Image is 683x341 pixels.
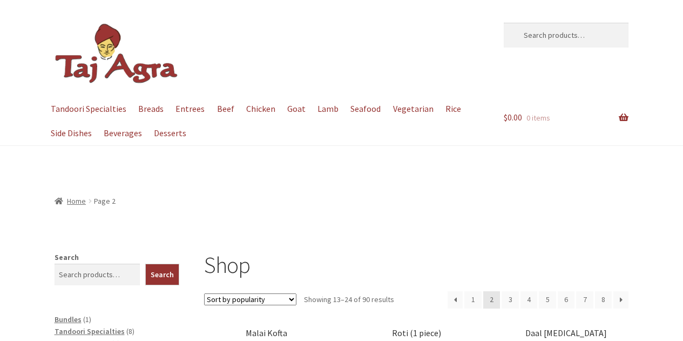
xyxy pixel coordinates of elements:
[145,264,179,285] button: Search
[526,113,550,123] span: 0 items
[504,112,508,123] span: $
[149,121,192,145] a: Desserts
[502,291,519,309] a: Page 3
[504,328,628,338] h2: Daal [MEDICAL_DATA]
[613,291,628,309] a: →
[504,23,628,48] input: Search products…
[204,328,329,338] h2: Malai Kofta
[282,97,310,121] a: Goat
[85,315,89,324] span: 1
[55,195,629,208] nav: breadcrumbs
[388,97,438,121] a: Vegetarian
[171,97,210,121] a: Entrees
[55,326,125,336] a: Tandoori Specialties
[448,291,628,309] nav: Product Pagination
[55,315,82,324] a: Bundles
[504,97,628,139] a: $0.00 0 items
[304,291,394,309] p: Showing 13–24 of 90 results
[212,97,239,121] a: Beef
[46,97,132,121] a: Tandoori Specialties
[204,251,628,279] h1: Shop
[129,326,132,336] span: 8
[99,121,147,145] a: Beverages
[55,23,179,85] img: Dickson | Taj Agra Indian Restaurant
[520,291,538,309] a: Page 4
[55,264,140,285] input: Search products…
[133,97,169,121] a: Breads
[313,97,344,121] a: Lamb
[448,291,463,309] a: ←
[539,291,556,309] a: Page 5
[346,97,386,121] a: Seafood
[241,97,280,121] a: Chicken
[55,97,479,145] nav: Primary Navigation
[354,328,479,338] h2: Roti (1 piece)
[55,252,79,262] label: Search
[483,291,501,309] span: Page 2
[558,291,575,309] a: Page 6
[46,121,97,145] a: Side Dishes
[55,196,86,206] a: Home
[595,291,612,309] a: Page 8
[204,293,296,305] select: Shop order
[464,291,482,309] a: Page 1
[440,97,466,121] a: Rice
[576,291,593,309] a: Page 7
[504,112,522,123] span: 0.00
[86,195,94,208] span: /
